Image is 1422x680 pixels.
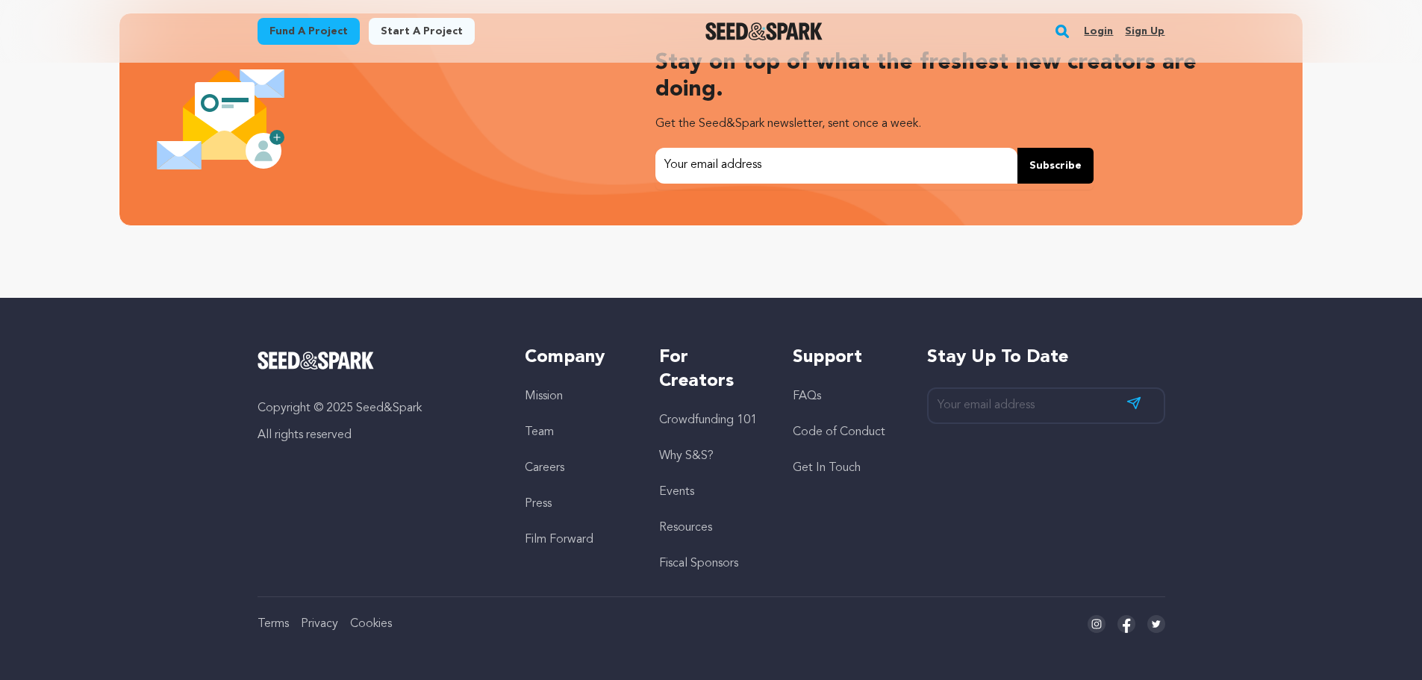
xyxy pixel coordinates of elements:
[525,498,552,510] a: Press
[525,534,593,546] a: Film Forward
[793,346,896,369] h5: Support
[793,426,885,438] a: Code of Conduct
[301,618,338,630] a: Privacy
[659,486,694,498] a: Events
[1125,19,1164,43] a: Sign up
[1084,19,1113,43] a: Login
[258,399,496,417] p: Copyright © 2025 Seed&Spark
[525,426,554,438] a: Team
[350,618,392,630] a: Cookies
[525,390,563,402] a: Mission
[659,450,714,462] a: Why S&S?
[655,49,1240,103] h3: Stay on top of what the freshest new creators are doing.
[525,346,629,369] h5: Company
[927,346,1165,369] h5: Stay up to date
[655,148,1017,184] input: Your email address
[258,18,360,45] a: Fund a project
[659,558,738,570] a: Fiscal Sponsors
[659,346,763,393] h5: For Creators
[1029,158,1082,173] span: Subscribe
[793,390,821,402] a: FAQs
[927,387,1165,424] input: Your email address
[705,22,823,40] img: Seed&Spark Logo Dark Mode
[705,22,823,40] a: Seed&Spark Homepage
[155,54,286,184] img: Seed&Spark Newsletter Icon
[793,462,861,474] a: Get In Touch
[1017,148,1094,184] button: Subscribe
[659,414,757,426] a: Crowdfunding 101
[369,18,475,45] a: Start a project
[258,426,496,444] p: All rights reserved
[258,352,375,369] img: Seed&Spark Logo
[655,112,1240,136] p: Get the Seed&Spark newsletter, sent once a week.
[258,352,496,369] a: Seed&Spark Homepage
[659,522,712,534] a: Resources
[525,462,564,474] a: Careers
[258,618,289,630] a: Terms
